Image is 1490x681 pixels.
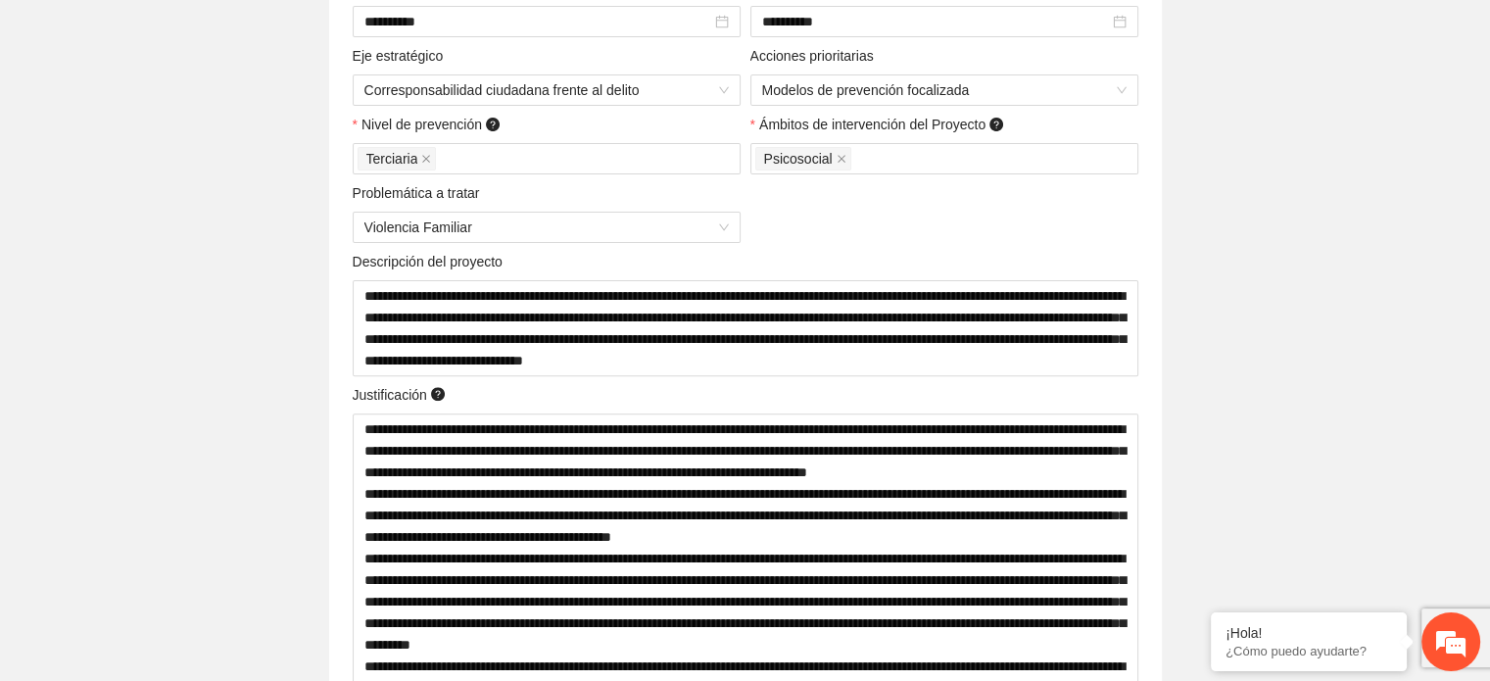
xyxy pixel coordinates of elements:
span: Justificación [353,384,449,406]
span: question-circle [431,387,445,401]
span: Corresponsabilidad ciudadana frente al delito [364,75,729,105]
span: Estamos en línea. [114,226,270,424]
span: Acciones prioritarias [750,45,882,67]
span: close [837,154,846,164]
span: Modelos de prevención focalizada [762,75,1127,105]
span: Psicosocial [764,148,833,170]
span: Eje estratégico [353,45,451,67]
div: Minimizar ventana de chat en vivo [321,10,368,57]
span: question-circle [989,118,1003,131]
span: Ámbitos de intervención del Proyecto [759,114,1007,135]
span: Psicosocial [755,147,851,170]
textarea: Escriba su mensaje y pulse “Intro” [10,464,373,533]
span: close [421,154,431,164]
span: Problemática a tratar [353,182,488,204]
span: Nivel de prevención [361,114,504,135]
div: ¡Hola! [1226,625,1392,641]
span: Descripción del proyecto [353,251,510,272]
p: ¿Cómo puedo ayudarte? [1226,644,1392,658]
span: Violencia Familiar [364,213,729,242]
span: Terciaria [366,148,418,170]
span: question-circle [486,118,500,131]
span: Terciaria [358,147,437,170]
div: Chatee con nosotros ahora [102,100,329,125]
